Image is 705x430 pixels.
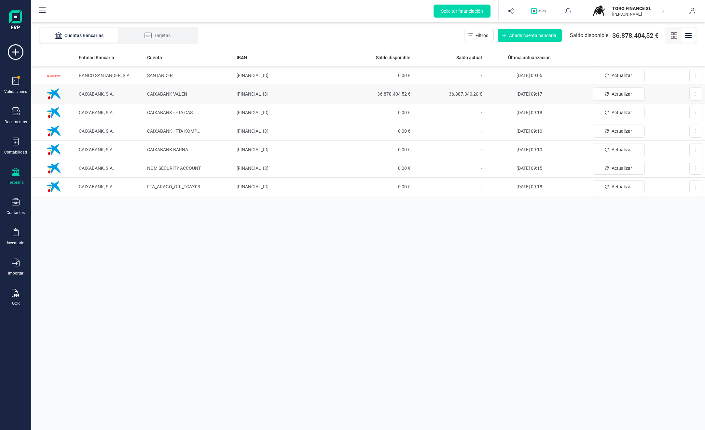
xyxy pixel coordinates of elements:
span: Saldo disponible [376,54,410,61]
span: Actualizar [612,128,632,134]
span: CAIXABANK VALEN [147,91,187,97]
span: [DATE] 09:18 [517,184,542,189]
button: Actualizar [593,69,645,82]
p: - [416,146,482,154]
img: Imagen de CAIXABANK, S.A. [44,158,63,178]
button: Añadir cuenta bancaria [498,29,562,42]
span: Cuenta [147,54,162,61]
span: [DATE] 09:17 [517,91,542,97]
div: Tesorería [8,180,24,185]
span: CAIXABANK BARNA [147,147,188,152]
span: CAIXABANK - FTA KOMP ... [147,128,200,134]
span: CAIXABANK - FTA CAST ... [147,110,199,115]
img: Imagen de CAIXABANK, S.A. [44,103,63,122]
img: Imagen de CAIXABANK, S.A. [44,121,63,141]
span: Solicitar financiación [441,8,483,14]
div: Tarjetas [131,32,184,39]
span: 36.878.404,52 € [612,31,658,40]
button: Logo de OPS [527,1,552,21]
span: 0,00 € [344,72,410,79]
img: Logo Finanedi [9,10,22,31]
p: - [416,183,482,191]
span: Actualizar [612,72,632,79]
td: [FINANCIAL_ID] [234,66,341,85]
div: Validaciones [4,89,27,94]
span: Actualizar [612,165,632,171]
span: 0,00 € [344,109,410,116]
span: CAIXABANK, S.A. [79,128,114,134]
span: [DATE] 09:15 [517,166,542,171]
div: Contactos [7,210,25,215]
span: 0,00 € [344,183,410,190]
span: Filtros [476,32,488,39]
img: Imagen de CAIXABANK, S.A. [44,177,63,196]
p: - [416,72,482,79]
td: [FINANCIAL_ID] [234,85,341,103]
span: 36.887.340,20 € [416,91,482,97]
button: Actualizar [593,162,645,175]
span: BANCO SANTANDER, S.A. [79,73,131,78]
button: Actualizar [593,180,645,193]
span: IBAN [237,54,247,61]
button: Actualizar [593,106,645,119]
p: TORO FINANCE SL [612,5,664,12]
span: Última actualización [508,54,551,61]
span: [DATE] 09:18 [517,110,542,115]
span: 0,00 € [344,165,410,171]
td: [FINANCIAL_ID] [234,159,341,178]
button: TOTORO FINANCE SL[PERSON_NAME] [589,1,672,21]
span: Actualizar [612,183,632,190]
span: 0,00 € [344,128,410,134]
span: Añadir cuenta bancaria [509,32,556,39]
div: Importar [8,271,23,276]
td: [FINANCIAL_ID] [234,103,341,122]
span: CAIXABANK, S.A. [79,166,114,171]
div: Contabilidad [4,150,27,155]
span: Saldo actual [456,54,482,61]
div: OCR [12,301,20,306]
button: Filtros [464,29,494,42]
span: CAIXABANK, S.A. [79,110,114,115]
span: Actualizar [612,146,632,153]
span: Actualizar [612,91,632,97]
div: Documentos [5,119,27,125]
span: CAIXABANK, S.A. [79,184,114,189]
td: [FINANCIAL_ID] [234,178,341,196]
img: Imagen de BANCO SANTANDER, S.A. [44,66,63,85]
img: TO [591,4,606,18]
span: NOM SECURITY ACCOUNT [147,166,201,171]
img: Imagen de CAIXABANK, S.A. [44,140,63,159]
button: Solicitar financiación [434,5,491,18]
div: Cuentas Bancarias [53,32,105,39]
span: Actualizar [612,109,632,116]
span: FTA_ARAGO_ORI_TCAX03 [147,184,200,189]
span: [DATE] 09:05 [517,73,542,78]
span: Saldo disponible: [570,32,610,39]
span: Entidad Bancaria [79,54,114,61]
span: CAIXABANK, S.A. [79,147,114,152]
p: [PERSON_NAME] [612,12,664,17]
p: - [416,164,482,172]
p: - [416,109,482,116]
span: 0,00 € [344,146,410,153]
td: [FINANCIAL_ID] [234,141,341,159]
span: CAIXABANK, S.A. [79,91,114,97]
div: Inventario [7,240,24,246]
span: [DATE] 09:10 [517,147,542,152]
button: Actualizar [593,87,645,101]
p: - [416,127,482,135]
button: Actualizar [593,125,645,138]
img: Logo de OPS [531,8,548,14]
td: [FINANCIAL_ID] [234,122,341,141]
button: Actualizar [593,143,645,156]
img: Imagen de CAIXABANK, S.A. [44,84,63,104]
span: [DATE] 09:10 [517,128,542,134]
span: 36.878.404,52 € [344,91,410,97]
span: SANTANDER [147,73,173,78]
